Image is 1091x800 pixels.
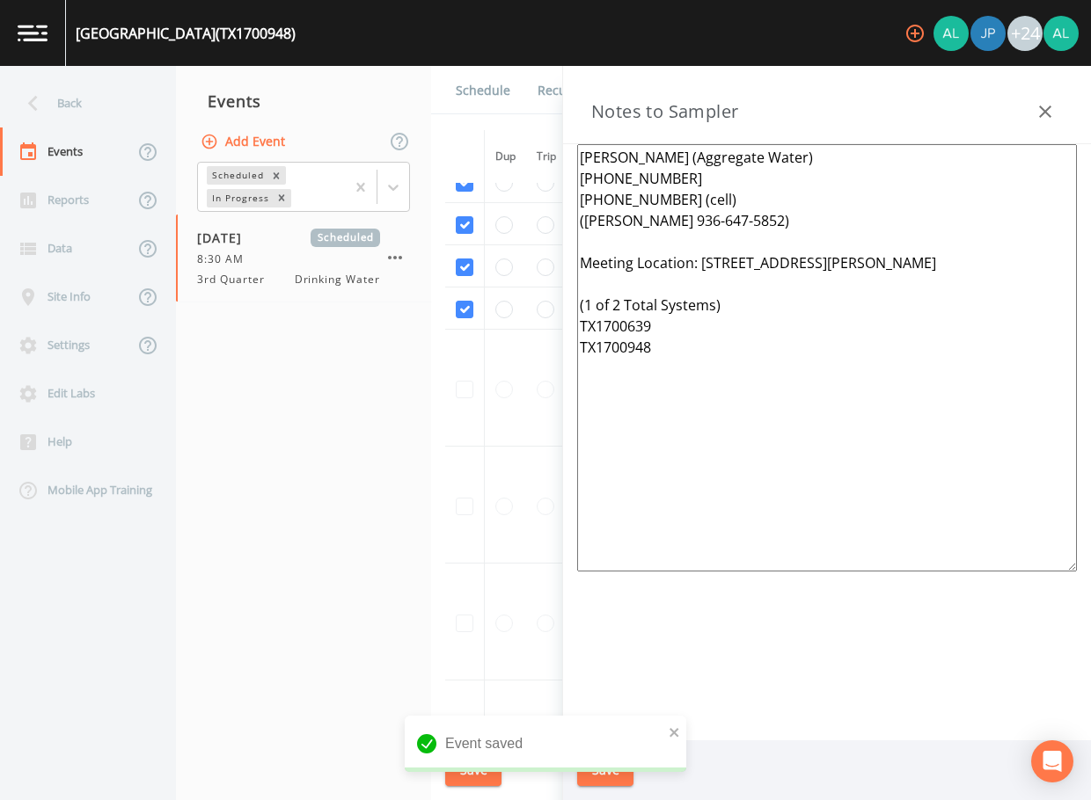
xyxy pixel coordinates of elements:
span: Drinking Water [295,272,380,287]
span: 3rd Quarter [197,272,275,287]
h3: Notes to Sampler [591,98,738,126]
span: Scheduled [311,229,380,247]
a: [DATE]Scheduled8:30 AM3rd QuarterDrinking Water [176,215,431,302]
div: Alaina Hahn [933,16,970,51]
div: In Progress [207,189,272,207]
img: 30a13df2a12044f58df5f6b7fda61338 [1043,16,1079,51]
img: logo [18,25,48,41]
img: 30a13df2a12044f58df5f6b7fda61338 [934,16,969,51]
span: [DATE] [197,229,254,247]
div: Remove Scheduled [267,166,286,185]
a: Recurrence [535,66,608,115]
div: Remove In Progress [272,189,291,207]
textarea: [PERSON_NAME] (Aggregate Water) [PHONE_NUMBER] [PHONE_NUMBER] (cell) ([PERSON_NAME] 936-647-5852)... [577,144,1077,571]
th: Trip [526,130,567,184]
div: +24 [1007,16,1043,51]
button: Add Event [197,126,292,158]
div: Scheduled [207,166,267,185]
div: [GEOGRAPHIC_DATA] (TX1700948) [76,23,296,44]
img: 41241ef155101aa6d92a04480b0d0000 [970,16,1006,51]
th: Dup [485,130,527,184]
div: Joshua gere Paul [970,16,1007,51]
div: Events [176,79,431,123]
button: close [669,721,681,742]
div: Event saved [405,716,686,772]
div: Open Intercom Messenger [1031,740,1073,782]
span: 8:30 AM [197,251,254,267]
a: Schedule [453,66,513,115]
